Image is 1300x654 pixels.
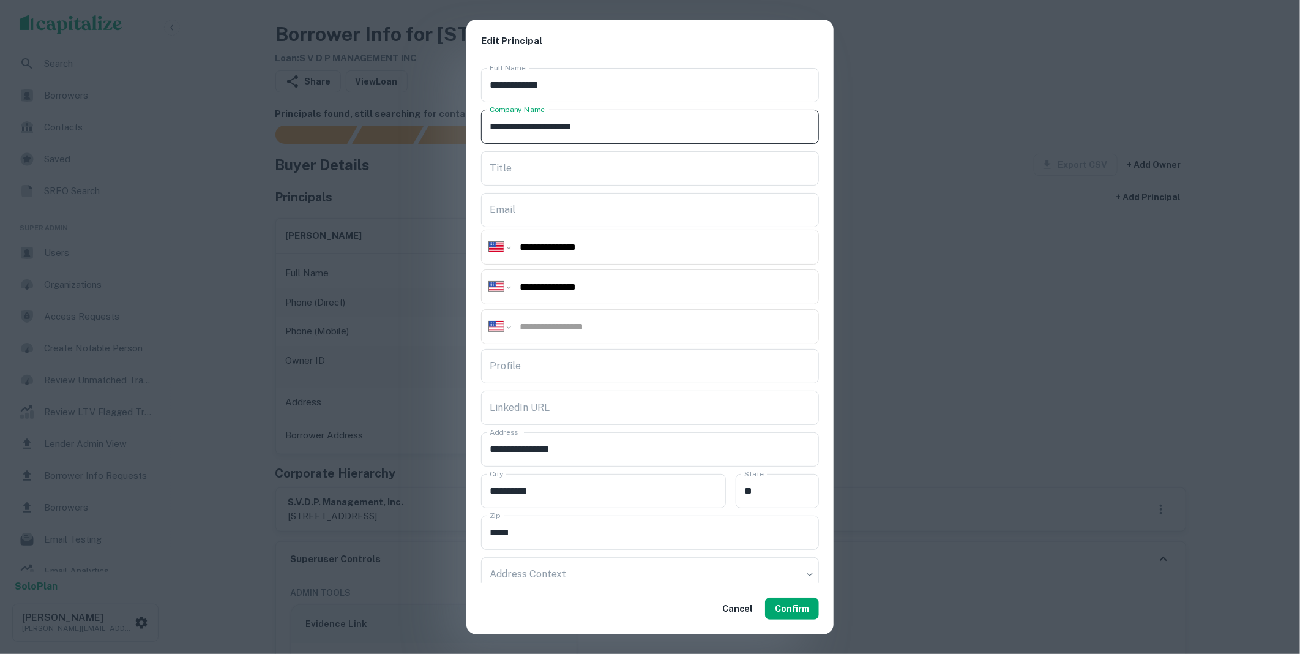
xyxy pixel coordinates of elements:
label: Address [490,427,518,437]
label: Full Name [490,62,526,73]
label: City [490,468,504,479]
button: Confirm [765,598,819,620]
iframe: Chat Widget [1239,556,1300,615]
label: Zip [490,510,501,521]
label: Company Name [490,104,545,115]
label: State [744,468,764,479]
h2: Edit Principal [466,20,834,63]
div: ​ [481,557,819,592]
button: Cancel [717,598,758,620]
